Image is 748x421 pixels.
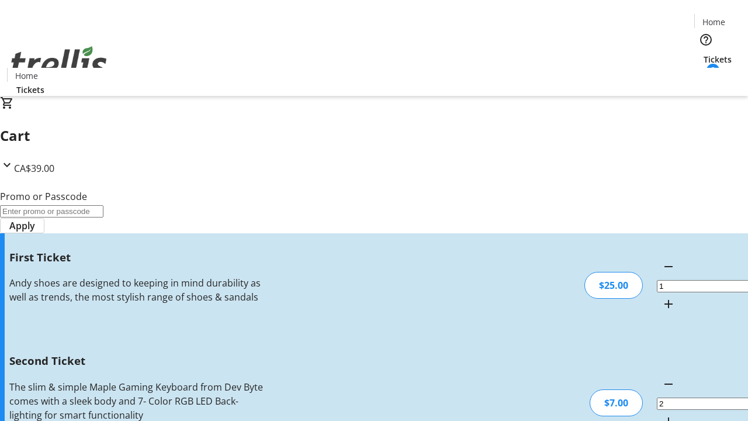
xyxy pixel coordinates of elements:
[9,219,35,233] span: Apply
[14,162,54,175] span: CA$39.00
[590,389,643,416] div: $7.00
[657,292,680,316] button: Increment by one
[657,255,680,278] button: Decrement by one
[695,16,732,28] a: Home
[584,272,643,299] div: $25.00
[9,276,265,304] div: Andy shoes are designed to keeping in mind durability as well as trends, the most stylish range o...
[7,84,54,96] a: Tickets
[15,70,38,82] span: Home
[9,353,265,369] h3: Second Ticket
[7,33,111,92] img: Orient E2E Organization LBPsVWhAVV's Logo
[8,70,45,82] a: Home
[694,28,718,51] button: Help
[657,372,680,396] button: Decrement by one
[9,249,265,265] h3: First Ticket
[694,65,718,89] button: Cart
[16,84,44,96] span: Tickets
[704,53,732,65] span: Tickets
[694,53,741,65] a: Tickets
[702,16,725,28] span: Home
